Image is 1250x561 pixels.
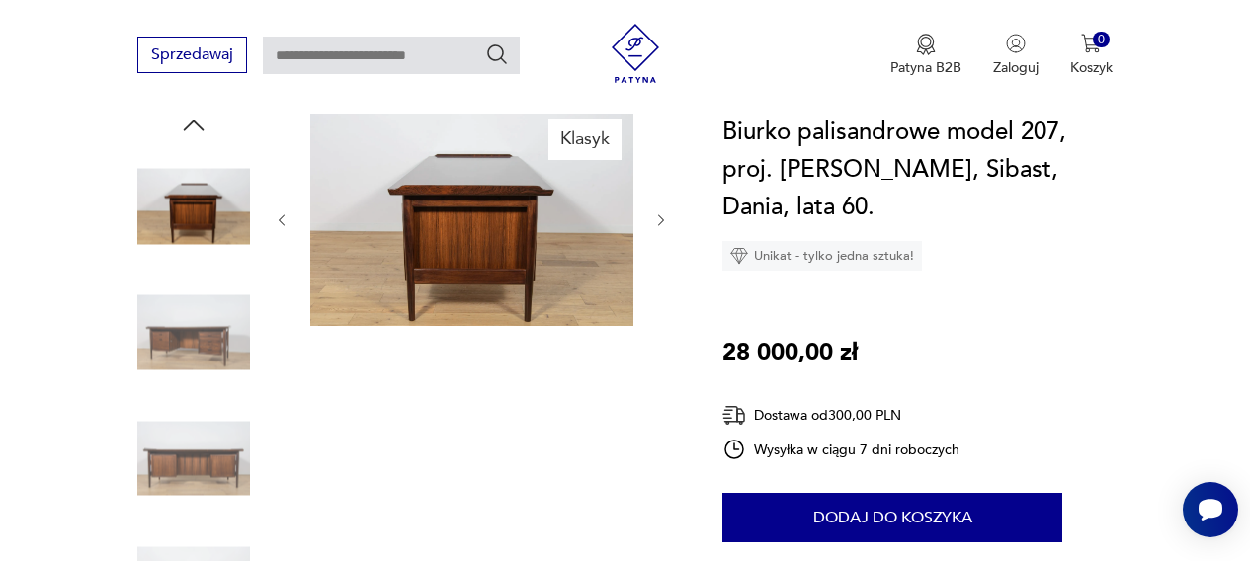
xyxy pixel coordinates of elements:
img: Patyna - sklep z meblami i dekoracjami vintage [606,24,665,83]
iframe: Smartsupp widget button [1183,482,1238,537]
div: Dostawa od 300,00 PLN [722,403,959,428]
button: 0Koszyk [1070,34,1113,77]
a: Ikona medaluPatyna B2B [890,34,961,77]
img: Ikona medalu [916,34,936,55]
img: Zdjęcie produktu Biurko palisandrowe model 207, proj. A. Vodder, Sibast, Dania, lata 60. [137,150,250,263]
img: Ikonka użytkownika [1006,34,1026,53]
p: Zaloguj [993,58,1039,77]
img: Zdjęcie produktu Biurko palisandrowe model 207, proj. A. Vodder, Sibast, Dania, lata 60. [137,277,250,389]
h1: Biurko palisandrowe model 207, proj. [PERSON_NAME], Sibast, Dania, lata 60. [722,114,1113,226]
p: 28 000,00 zł [722,334,858,371]
button: Dodaj do koszyka [722,493,1062,542]
p: Patyna B2B [890,58,961,77]
a: Sprzedawaj [137,49,247,63]
div: Wysyłka w ciągu 7 dni roboczych [722,438,959,461]
img: Zdjęcie produktu Biurko palisandrowe model 207, proj. A. Vodder, Sibast, Dania, lata 60. [137,402,250,515]
p: Koszyk [1070,58,1113,77]
img: Ikona koszyka [1081,34,1101,53]
div: Klasyk [548,119,622,160]
div: 0 [1093,32,1110,48]
button: Sprzedawaj [137,37,247,73]
button: Zaloguj [993,34,1039,77]
img: Ikona dostawy [722,403,746,428]
div: Unikat - tylko jedna sztuka! [722,241,922,271]
button: Szukaj [485,42,509,66]
img: Ikona diamentu [730,247,748,265]
img: Zdjęcie produktu Biurko palisandrowe model 207, proj. A. Vodder, Sibast, Dania, lata 60. [310,111,633,326]
button: Patyna B2B [890,34,961,77]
